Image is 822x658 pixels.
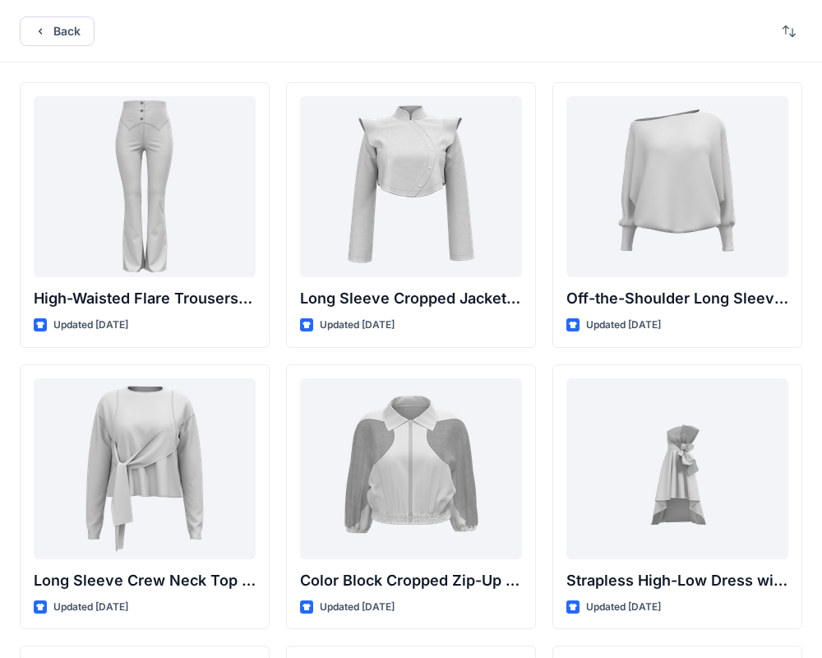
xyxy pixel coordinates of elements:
button: Back [20,16,95,46]
p: Updated [DATE] [320,317,395,334]
a: Color Block Cropped Zip-Up Jacket with Sheer Sleeves [300,378,522,559]
p: Updated [DATE] [53,599,128,616]
p: Strapless High-Low Dress with Side Bow Detail [566,569,788,592]
a: Long Sleeve Cropped Jacket with Mandarin Collar and Shoulder Detail [300,96,522,277]
a: Off-the-Shoulder Long Sleeve Top [566,96,788,277]
p: High-Waisted Flare Trousers with Button Detail [34,287,256,310]
a: Strapless High-Low Dress with Side Bow Detail [566,378,788,559]
p: Long Sleeve Crew Neck Top with Asymmetrical Tie Detail [34,569,256,592]
a: High-Waisted Flare Trousers with Button Detail [34,96,256,277]
p: Updated [DATE] [320,599,395,616]
a: Long Sleeve Crew Neck Top with Asymmetrical Tie Detail [34,378,256,559]
p: Off-the-Shoulder Long Sleeve Top [566,287,788,310]
p: Color Block Cropped Zip-Up Jacket with Sheer Sleeves [300,569,522,592]
p: Updated [DATE] [586,317,661,334]
p: Long Sleeve Cropped Jacket with Mandarin Collar and Shoulder Detail [300,287,522,310]
p: Updated [DATE] [586,599,661,616]
p: Updated [DATE] [53,317,128,334]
